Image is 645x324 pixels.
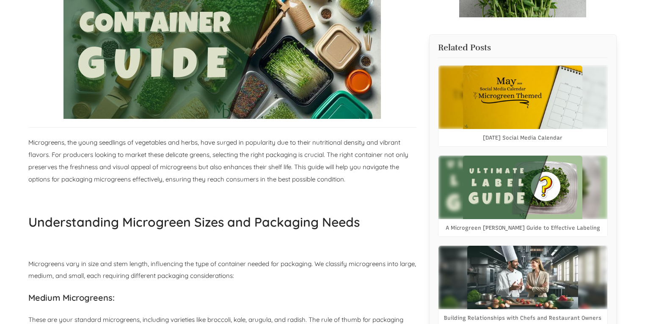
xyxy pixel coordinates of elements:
[463,66,582,129] img: May 2023 Social Media Calendar
[28,292,115,303] strong: Medium Microgreens:
[483,134,562,142] a: [DATE] Social Media Calendar
[463,156,582,219] img: A Microgreen Farmer’s Guide to Effective Labeling
[467,246,578,309] img: Building Relationships with Chefs and Restaurant Owners
[28,138,408,183] span: Microgreens, the young seedlings of vegetables and herbs, have surged in popularity due to their ...
[446,224,600,232] a: A Microgreen [PERSON_NAME] Guide to Effective Labeling
[438,43,608,52] h2: Related Posts
[28,260,416,280] span: Microgreens vary in size and stem length, influencing the type of container needed for packaging....
[444,314,601,322] a: Building Relationships with Chefs and Restaurant Owners
[28,214,360,230] strong: Understanding Microgreen Sizes and Packaging Needs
